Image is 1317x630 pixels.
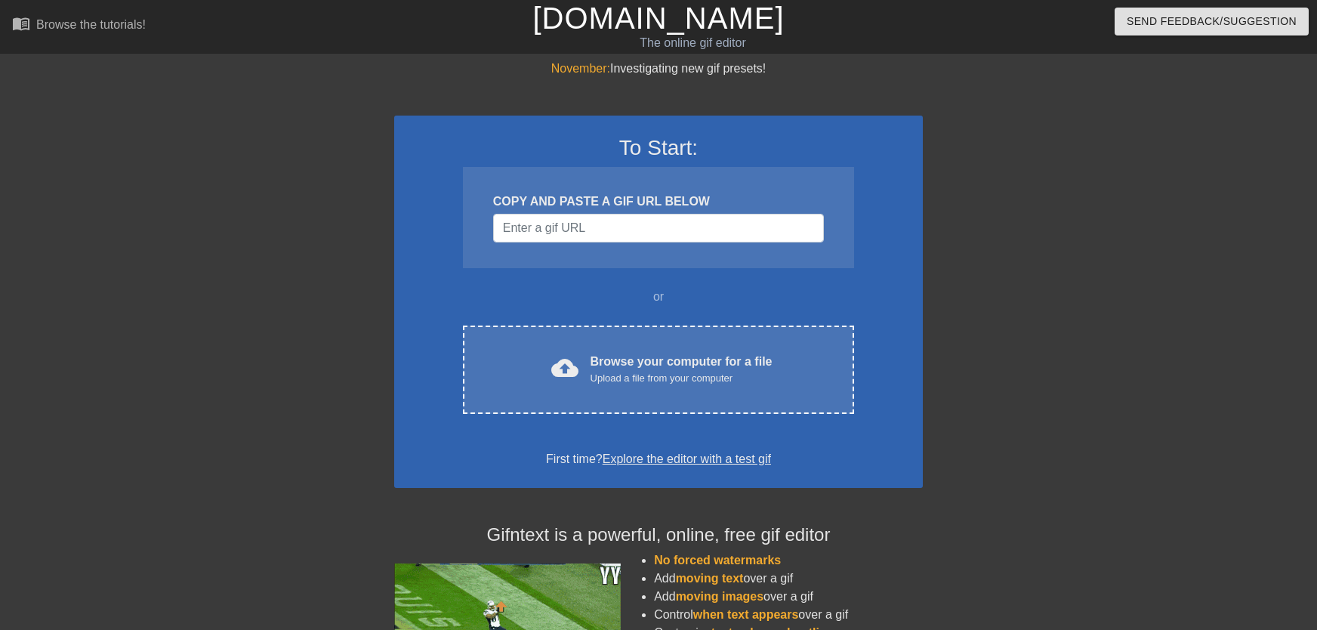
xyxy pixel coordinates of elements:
[1115,8,1309,36] button: Send Feedback/Suggestion
[693,608,799,621] span: when text appears
[12,14,146,38] a: Browse the tutorials!
[551,62,610,75] span: November:
[654,606,923,624] li: Control over a gif
[493,214,824,242] input: Username
[394,524,923,546] h4: Gifntext is a powerful, online, free gif editor
[532,2,784,35] a: [DOMAIN_NAME]
[414,135,903,161] h3: To Start:
[654,554,781,567] span: No forced watermarks
[414,450,903,468] div: First time?
[551,354,578,381] span: cloud_upload
[676,572,744,585] span: moving text
[654,588,923,606] li: Add over a gif
[654,570,923,588] li: Add over a gif
[12,14,30,32] span: menu_book
[493,193,824,211] div: COPY AND PASTE A GIF URL BELOW
[36,18,146,31] div: Browse the tutorials!
[446,34,939,52] div: The online gif editor
[591,353,773,386] div: Browse your computer for a file
[603,452,771,465] a: Explore the editor with a test gif
[676,590,763,603] span: moving images
[433,288,884,306] div: or
[591,371,773,386] div: Upload a file from your computer
[394,60,923,78] div: Investigating new gif presets!
[1127,12,1297,31] span: Send Feedback/Suggestion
